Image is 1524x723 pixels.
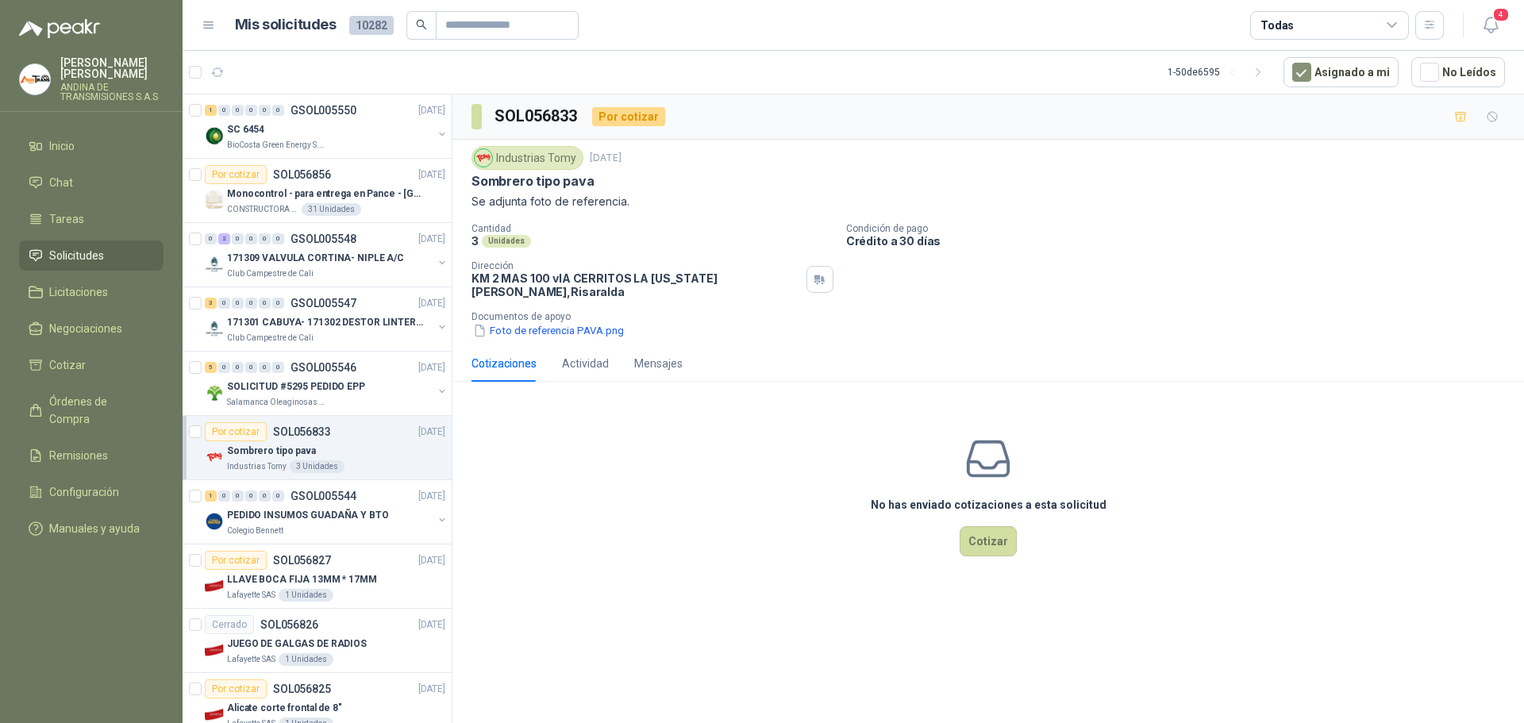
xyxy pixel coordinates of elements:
p: [DATE] [418,489,445,504]
p: SOL056827 [273,555,331,566]
div: 1 [205,105,217,116]
p: SOL056833 [273,426,331,437]
a: Negociaciones [19,313,164,344]
p: 171309 VALVULA CORTINA- NIPLE A/C [227,251,404,266]
div: Actividad [562,355,609,372]
p: [DATE] [418,296,445,311]
div: 0 [259,490,271,502]
p: KM 2 MAS 100 vIA CERRITOS LA [US_STATE] [PERSON_NAME] , Risaralda [471,271,800,298]
div: 5 [205,362,217,373]
p: [DATE] [418,617,445,633]
p: Industrias Tomy [227,460,287,473]
p: [DATE] [418,167,445,183]
span: Manuales y ayuda [49,520,140,537]
div: Cotizaciones [471,355,537,372]
div: 0 [232,233,244,244]
p: PEDIDO INSUMOS GUADAÑA Y BTO [227,508,389,523]
span: Cotizar [49,356,86,374]
p: [DATE] [418,682,445,697]
p: GSOL005550 [291,105,356,116]
span: 4 [1492,7,1510,22]
p: Monocontrol - para entrega en Pance - [GEOGRAPHIC_DATA] [227,187,425,202]
img: Company Logo [205,512,224,531]
p: 3 [471,234,479,248]
a: Remisiones [19,440,164,471]
p: BioCosta Green Energy S.A.S [227,139,327,152]
p: Condición de pago [846,223,1518,234]
p: Cantidad [471,223,833,234]
p: [DATE] [590,151,622,166]
p: GSOL005548 [291,233,356,244]
p: Sombrero tipo pava [471,173,595,190]
p: Colegio Bennett [227,525,283,537]
p: Sombrero tipo pava [227,444,316,459]
div: 3 [205,298,217,309]
img: Company Logo [20,64,50,94]
div: Cerrado [205,615,254,634]
div: 0 [232,105,244,116]
h3: No has enviado cotizaciones a esta solicitud [871,496,1106,513]
div: 0 [259,362,271,373]
div: 1 Unidades [279,653,333,666]
div: 0 [232,490,244,502]
p: ANDINA DE TRANSMISIONES S.A.S [60,83,164,102]
p: Se adjunta foto de referencia. [471,193,1505,210]
p: SC 6454 [227,122,264,137]
a: Por cotizarSOL056833[DATE] Company LogoSombrero tipo pavaIndustrias Tomy3 Unidades [183,416,452,480]
p: [DATE] [418,103,445,118]
span: Chat [49,174,73,191]
div: 0 [272,298,284,309]
span: Configuración [49,483,119,501]
span: Inicio [49,137,75,155]
div: 0 [272,105,284,116]
div: 0 [245,105,257,116]
img: Company Logo [205,319,224,338]
div: 0 [259,298,271,309]
span: Licitaciones [49,283,108,301]
button: Cotizar [960,526,1017,556]
div: 0 [218,490,230,502]
a: 1 0 0 0 0 0 GSOL005550[DATE] Company LogoSC 6454BioCosta Green Energy S.A.S [205,101,448,152]
a: 0 2 0 0 0 0 GSOL005548[DATE] Company Logo171309 VALVULA CORTINA- NIPLE A/CClub Campestre de Cali [205,229,448,280]
div: 0 [272,362,284,373]
p: Lafayette SAS [227,589,275,602]
p: GSOL005544 [291,490,356,502]
div: Por cotizar [205,422,267,441]
img: Company Logo [205,126,224,145]
div: 0 [259,105,271,116]
p: SOLICITUD #5295 PEDIDO EPP [227,379,365,394]
button: Foto de referencia PAVA.png [471,322,625,339]
div: Por cotizar [205,679,267,698]
img: Company Logo [205,255,224,274]
div: Por cotizar [592,107,665,126]
div: 0 [259,233,271,244]
a: Configuración [19,477,164,507]
button: Asignado a mi [1283,57,1399,87]
a: 1 0 0 0 0 0 GSOL005544[DATE] Company LogoPEDIDO INSUMOS GUADAÑA Y BTOColegio Bennett [205,486,448,537]
div: 1 - 50 de 6595 [1168,60,1271,85]
div: Todas [1260,17,1294,34]
div: 0 [218,362,230,373]
p: [DATE] [418,360,445,375]
img: Company Logo [205,640,224,660]
span: search [416,19,427,30]
p: CONSTRUCTORA GRUPO FIP [227,203,298,216]
div: 0 [218,298,230,309]
p: Lafayette SAS [227,653,275,666]
img: Company Logo [205,383,224,402]
div: 2 [218,233,230,244]
div: 0 [272,490,284,502]
div: 1 Unidades [279,589,333,602]
div: 0 [245,298,257,309]
div: 0 [245,233,257,244]
a: Por cotizarSOL056856[DATE] Company LogoMonocontrol - para entrega en Pance - [GEOGRAPHIC_DATA]CON... [183,159,452,223]
span: Solicitudes [49,247,104,264]
p: [DATE] [418,425,445,440]
img: Company Logo [205,190,224,210]
a: Por cotizarSOL056827[DATE] Company LogoLLAVE BOCA FIJA 13MM * 17MMLafayette SAS1 Unidades [183,544,452,609]
div: 0 [205,233,217,244]
a: CerradoSOL056826[DATE] Company LogoJUEGO DE GALGAS DE RADIOSLafayette SAS1 Unidades [183,609,452,673]
h3: SOL056833 [495,104,579,129]
p: 171301 CABUYA- 171302 DESTOR LINTER- 171305 PINZA [227,315,425,330]
a: 5 0 0 0 0 0 GSOL005546[DATE] Company LogoSOLICITUD #5295 PEDIDO EPPSalamanca Oleaginosas SAS [205,358,448,409]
